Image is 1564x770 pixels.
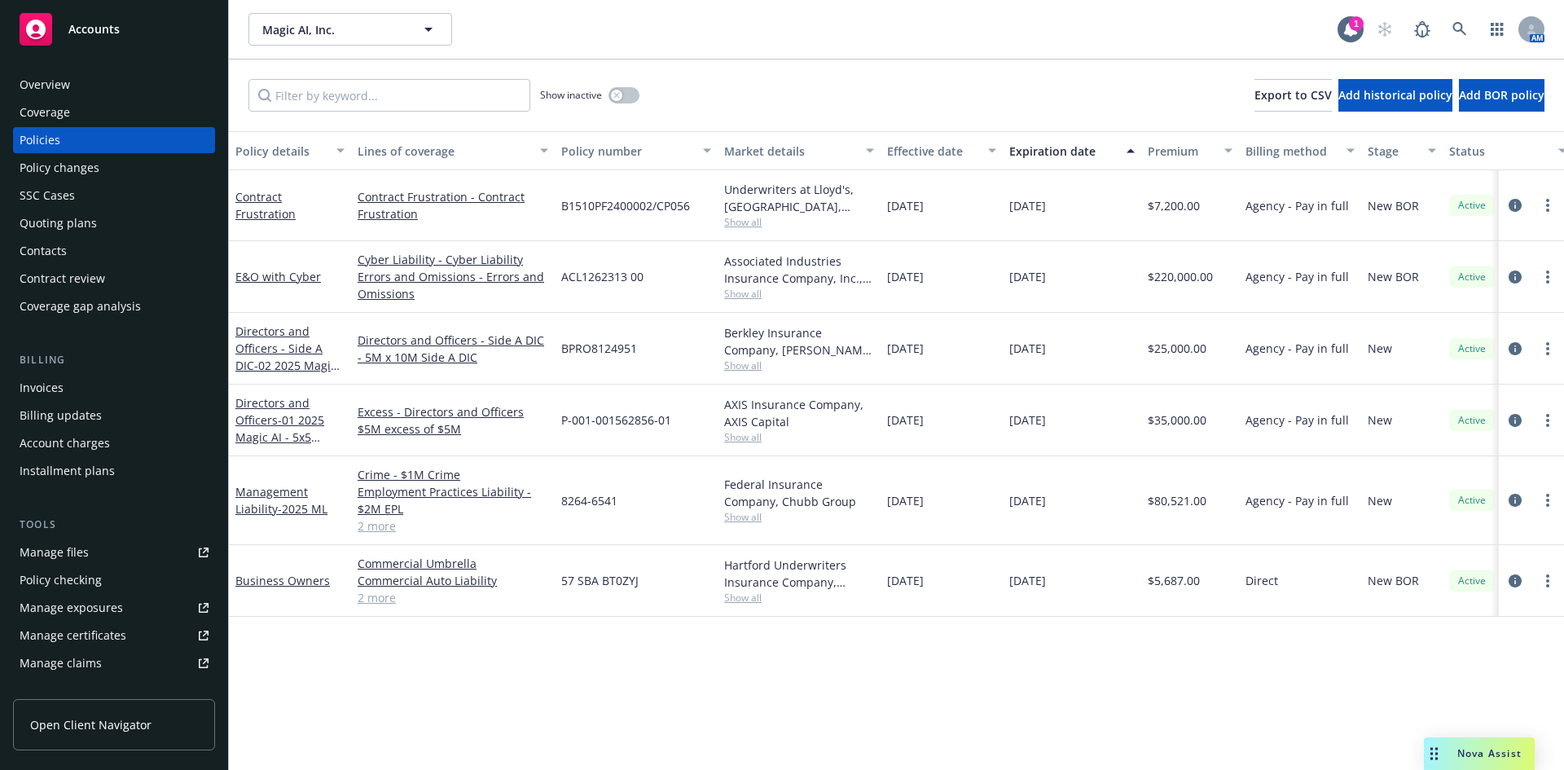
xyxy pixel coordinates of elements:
[561,492,617,509] span: 8264-6541
[358,466,548,483] a: Crime - $1M Crime
[13,403,215,429] a: Billing updates
[1245,268,1349,285] span: Agency - Pay in full
[20,430,110,456] div: Account charges
[262,21,403,38] span: Magic AI, Inc.
[13,266,215,292] a: Contract review
[20,567,102,593] div: Policy checking
[1457,746,1522,760] span: Nova Assist
[248,79,530,112] input: Filter by keyword...
[13,127,215,153] a: Policies
[20,155,99,181] div: Policy changes
[540,88,602,102] span: Show inactive
[20,266,105,292] div: Contract review
[1254,79,1332,112] button: Export to CSV
[1456,270,1488,284] span: Active
[358,589,548,606] a: 2 more
[235,573,330,588] a: Business Owners
[235,143,327,160] div: Policy details
[20,458,115,484] div: Installment plans
[20,375,64,401] div: Invoices
[68,23,120,36] span: Accounts
[13,238,215,264] a: Contacts
[1456,341,1488,356] span: Active
[20,650,102,676] div: Manage claims
[1368,492,1392,509] span: New
[235,395,324,462] a: Directors and Officers
[1009,143,1117,160] div: Expiration date
[1443,13,1476,46] a: Search
[1456,574,1488,588] span: Active
[358,517,548,535] a: 2 more
[20,99,70,125] div: Coverage
[724,510,874,524] span: Show all
[724,557,874,591] div: Hartford Underwriters Insurance Company, Hartford Insurance Group
[1009,411,1046,429] span: [DATE]
[1538,196,1557,215] a: more
[1505,411,1525,430] a: circleInformation
[13,72,215,98] a: Overview
[724,181,874,215] div: Underwriters at Lloyd's, [GEOGRAPHIC_DATA], [PERSON_NAME] of [GEOGRAPHIC_DATA], RT Specialty Insu...
[1406,13,1439,46] a: Report a Bug
[235,358,340,407] span: - 02 2025 Magic AI - 5x10 [PERSON_NAME]
[1538,267,1557,287] a: more
[1239,131,1361,170] button: Billing method
[1009,340,1046,357] span: [DATE]
[20,72,70,98] div: Overview
[887,268,924,285] span: [DATE]
[235,484,327,517] a: Management Liability
[1245,572,1278,589] span: Direct
[1148,572,1200,589] span: $5,687.00
[358,483,548,517] a: Employment Practices Liability - $2M EPL
[20,293,141,319] div: Coverage gap analysis
[1148,143,1215,160] div: Premium
[1538,339,1557,359] a: more
[887,143,978,160] div: Effective date
[1424,737,1535,770] button: Nova Assist
[1148,492,1206,509] span: $80,521.00
[1456,413,1488,428] span: Active
[1459,87,1544,103] span: Add BOR policy
[20,238,67,264] div: Contacts
[358,403,548,438] a: Excess - Directors and Officers $5M excess of $5M
[1505,196,1525,215] a: circleInformation
[555,131,718,170] button: Policy number
[887,197,924,214] span: [DATE]
[20,539,89,565] div: Manage files
[887,572,924,589] span: [DATE]
[13,293,215,319] a: Coverage gap analysis
[1009,268,1046,285] span: [DATE]
[561,411,671,429] span: P-001-001562856-01
[248,13,452,46] button: Magic AI, Inc.
[235,269,321,284] a: E&O with Cyber
[724,430,874,444] span: Show all
[1368,143,1418,160] div: Stage
[1361,131,1443,170] button: Stage
[1368,13,1401,46] a: Start snowing
[724,143,856,160] div: Market details
[1505,267,1525,287] a: circleInformation
[235,412,324,462] span: - 01 2025 Magic AI - 5x5 Binder - Axis
[13,595,215,621] a: Manage exposures
[1368,411,1392,429] span: New
[13,210,215,236] a: Quoting plans
[20,595,123,621] div: Manage exposures
[724,396,874,430] div: AXIS Insurance Company, AXIS Capital
[1148,340,1206,357] span: $25,000.00
[724,359,874,372] span: Show all
[881,131,1003,170] button: Effective date
[1003,131,1141,170] button: Expiration date
[1245,411,1349,429] span: Agency - Pay in full
[30,716,152,733] span: Open Client Navigator
[13,650,215,676] a: Manage claims
[1009,572,1046,589] span: [DATE]
[351,131,555,170] button: Lines of coverage
[1141,131,1239,170] button: Premium
[1148,411,1206,429] span: $35,000.00
[1245,340,1349,357] span: Agency - Pay in full
[13,458,215,484] a: Installment plans
[358,572,548,589] a: Commercial Auto Liability
[887,340,924,357] span: [DATE]
[1338,87,1452,103] span: Add historical policy
[1148,197,1200,214] span: $7,200.00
